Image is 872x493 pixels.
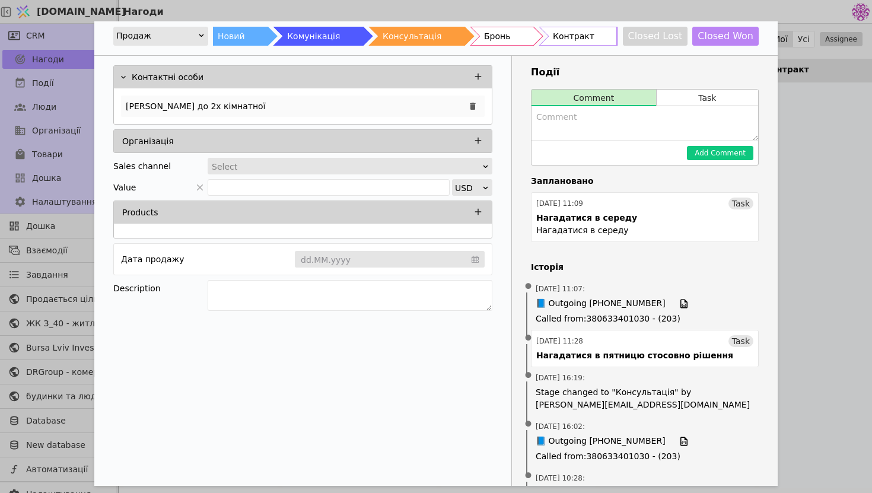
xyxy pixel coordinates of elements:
[523,361,534,391] span: •
[383,27,441,46] div: Консультація
[532,90,656,106] button: Comment
[126,100,265,113] p: [PERSON_NAME] до 2х кімнатної
[523,409,534,440] span: •
[121,251,184,268] div: Дата продажу
[484,27,510,46] div: Бронь
[692,27,759,46] button: Closed Won
[536,373,585,383] span: [DATE] 16:19 :
[553,27,594,46] div: Контракт
[536,336,583,346] div: [DATE] 11:28
[113,158,171,174] div: Sales channel
[113,179,136,196] span: Value
[728,335,753,347] div: Task
[657,90,758,106] button: Task
[212,158,480,175] div: Select
[536,297,666,310] span: 📘 Outgoing [PHONE_NUMBER]
[536,284,585,294] span: [DATE] 11:07 :
[113,280,208,297] div: Description
[623,27,688,46] button: Closed Lost
[536,224,629,237] div: Нагадатися в середу
[531,175,759,187] h4: Заплановано
[132,71,203,84] p: Контактні особи
[122,206,158,219] p: Products
[536,349,733,362] div: Нагадатися в пятницю стосовно рішення
[536,212,637,224] div: Нагадатися в середу
[536,198,583,209] div: [DATE] 11:09
[687,146,753,160] button: Add Comment
[94,21,778,486] div: Add Opportunity
[536,435,666,448] span: 📘 Outgoing [PHONE_NUMBER]
[523,323,534,354] span: •
[523,461,534,491] span: •
[728,198,753,209] div: Task
[536,386,754,411] span: Stage changed to "Консультація" by [PERSON_NAME][EMAIL_ADDRESS][DOMAIN_NAME]
[218,27,245,46] div: Новий
[536,313,754,325] span: Called from : 380633401030 - (203)
[531,261,759,273] h4: Історія
[122,135,174,148] p: Організація
[531,65,759,79] h3: Події
[536,450,754,463] span: Called from : 380633401030 - (203)
[536,473,585,484] span: [DATE] 10:28 :
[287,27,340,46] div: Комунікація
[455,180,482,196] div: USD
[523,272,534,302] span: •
[536,421,585,432] span: [DATE] 16:02 :
[472,253,479,265] svg: calendar
[116,27,198,44] div: Продаж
